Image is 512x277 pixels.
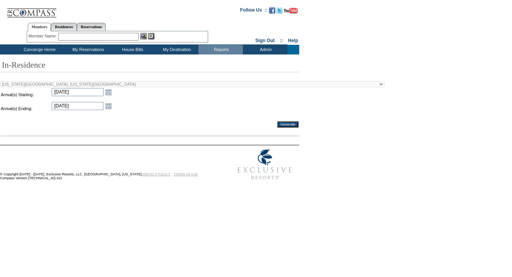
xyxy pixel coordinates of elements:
a: Open the calendar popup. [104,88,113,97]
a: Residences [51,23,77,31]
td: Admin [243,45,287,54]
img: View [140,33,147,39]
a: Help [288,38,298,43]
a: Follow us on Twitter [276,10,283,14]
a: Subscribe to our YouTube Channel [284,10,298,14]
td: Reports [198,45,243,54]
a: PRIVACY POLICY [142,172,171,176]
td: Follow Us :: [240,7,268,16]
td: My Reservations [65,45,110,54]
td: Concierge Home [12,45,65,54]
a: Members [28,23,51,31]
img: Follow us on Twitter [276,7,283,14]
td: Arrival(s) Starting: [1,88,51,101]
td: Arrival(s) Ending: [1,102,51,115]
input: Generate [277,121,298,127]
img: Reservations [148,33,154,39]
img: Compass Home [7,2,57,18]
a: TERMS OF USE [174,172,198,176]
span: :: [280,38,283,43]
a: Sign Out [255,38,275,43]
img: Subscribe to our YouTube Channel [284,8,298,14]
a: Reservations [77,23,106,31]
a: Become our fan on Facebook [269,10,275,14]
div: Member Name: [29,33,58,39]
td: My Destination [154,45,198,54]
a: Open the calendar popup. [104,102,113,110]
img: Become our fan on Facebook [269,7,275,14]
td: House Bills [110,45,154,54]
img: Exclusive Resorts [230,145,299,184]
